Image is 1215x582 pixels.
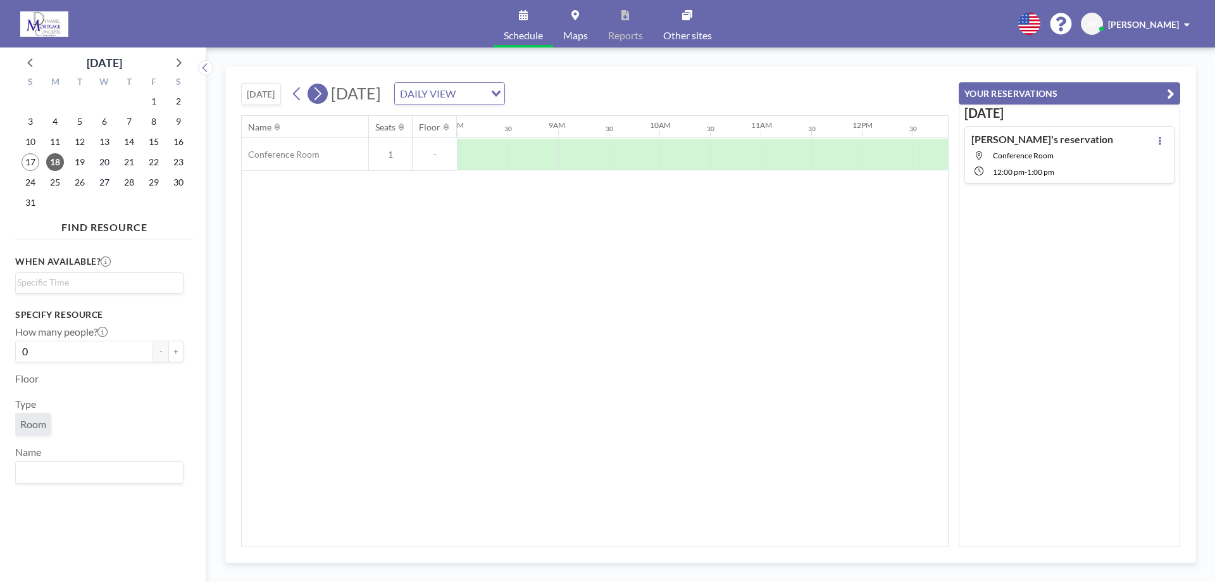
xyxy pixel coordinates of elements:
span: Sunday, August 31, 2025 [22,194,39,212]
div: 30 [808,125,816,133]
span: Saturday, August 30, 2025 [170,174,187,191]
input: Search for option [17,275,176,289]
div: 10AM [650,120,671,130]
span: Monday, August 11, 2025 [46,133,64,151]
span: Wednesday, August 27, 2025 [96,174,113,191]
span: Thursday, August 7, 2025 [120,113,138,130]
span: DAILY VIEW [397,85,458,102]
span: Wednesday, August 6, 2025 [96,113,113,130]
span: Friday, August 22, 2025 [145,153,163,171]
div: [DATE] [87,54,122,72]
div: 12PM [852,120,873,130]
div: F [141,75,166,91]
div: Search for option [395,83,504,104]
span: 12:00 PM [993,167,1025,177]
span: Thursday, August 14, 2025 [120,133,138,151]
button: - [153,341,168,362]
div: Search for option [16,273,183,292]
label: Floor [15,372,39,385]
label: How many people? [15,326,108,338]
div: 9AM [549,120,565,130]
input: Search for option [459,85,483,102]
span: Room [20,418,46,431]
span: 1 [369,149,412,160]
span: - [413,149,457,160]
h4: FIND RESOURCE [15,216,194,234]
div: 30 [909,125,917,133]
div: Floor [419,122,440,133]
span: Tuesday, August 19, 2025 [71,153,89,171]
img: organization-logo [20,11,68,37]
span: Conference Room [993,151,1054,160]
span: Monday, August 18, 2025 [46,153,64,171]
span: Monday, August 25, 2025 [46,174,64,191]
span: JV [1087,18,1097,30]
span: [DATE] [331,84,381,103]
span: Other sites [663,30,712,41]
span: - [1025,167,1027,177]
div: T [116,75,141,91]
h4: [PERSON_NAME]'s reservation [971,133,1113,146]
span: Wednesday, August 13, 2025 [96,133,113,151]
span: Sunday, August 24, 2025 [22,174,39,191]
span: Tuesday, August 26, 2025 [71,174,89,191]
div: M [43,75,68,91]
span: Saturday, August 16, 2025 [170,133,187,151]
div: 30 [606,125,613,133]
span: Friday, August 29, 2025 [145,174,163,191]
div: S [18,75,43,91]
button: YOUR RESERVATIONS [959,82,1180,104]
div: Name [248,122,271,133]
span: Tuesday, August 12, 2025 [71,133,89,151]
span: Saturday, August 23, 2025 [170,153,187,171]
div: S [166,75,190,91]
div: 11AM [751,120,772,130]
h3: Specify resource [15,309,184,320]
span: Tuesday, August 5, 2025 [71,113,89,130]
input: Search for option [17,464,176,481]
span: Reports [608,30,643,41]
div: Search for option [16,462,183,483]
span: Maps [563,30,588,41]
label: Name [15,446,41,459]
h3: [DATE] [964,105,1174,121]
div: Seats [375,122,396,133]
span: Friday, August 15, 2025 [145,133,163,151]
div: 30 [707,125,714,133]
span: Wednesday, August 20, 2025 [96,153,113,171]
span: Friday, August 8, 2025 [145,113,163,130]
span: Saturday, August 2, 2025 [170,92,187,110]
span: Monday, August 4, 2025 [46,113,64,130]
span: 1:00 PM [1027,167,1054,177]
span: Sunday, August 17, 2025 [22,153,39,171]
button: [DATE] [241,83,281,105]
span: Conference Room [242,149,320,160]
div: W [92,75,117,91]
span: Thursday, August 28, 2025 [120,174,138,191]
span: Schedule [504,30,543,41]
span: Friday, August 1, 2025 [145,92,163,110]
span: Saturday, August 9, 2025 [170,113,187,130]
span: [PERSON_NAME] [1108,19,1179,30]
button: + [168,341,184,362]
span: Thursday, August 21, 2025 [120,153,138,171]
div: 30 [504,125,512,133]
label: Type [15,398,36,410]
span: Sunday, August 3, 2025 [22,113,39,130]
span: Sunday, August 10, 2025 [22,133,39,151]
div: T [68,75,92,91]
